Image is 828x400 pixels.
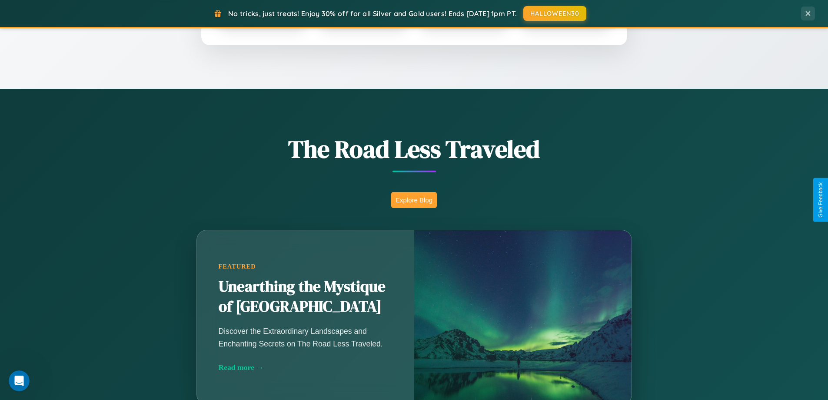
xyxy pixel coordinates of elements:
div: Give Feedback [818,182,824,218]
h2: Unearthing the Mystique of [GEOGRAPHIC_DATA] [219,277,392,317]
h1: The Road Less Traveled [153,132,675,166]
iframe: Intercom live chat [9,370,30,391]
button: HALLOWEEN30 [523,6,586,21]
span: No tricks, just treats! Enjoy 30% off for all Silver and Gold users! Ends [DATE] 1pm PT. [228,9,517,18]
p: Discover the Extraordinary Landscapes and Enchanting Secrets on The Road Less Traveled. [219,325,392,350]
button: Explore Blog [391,192,437,208]
div: Featured [219,263,392,270]
div: Read more → [219,363,392,372]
